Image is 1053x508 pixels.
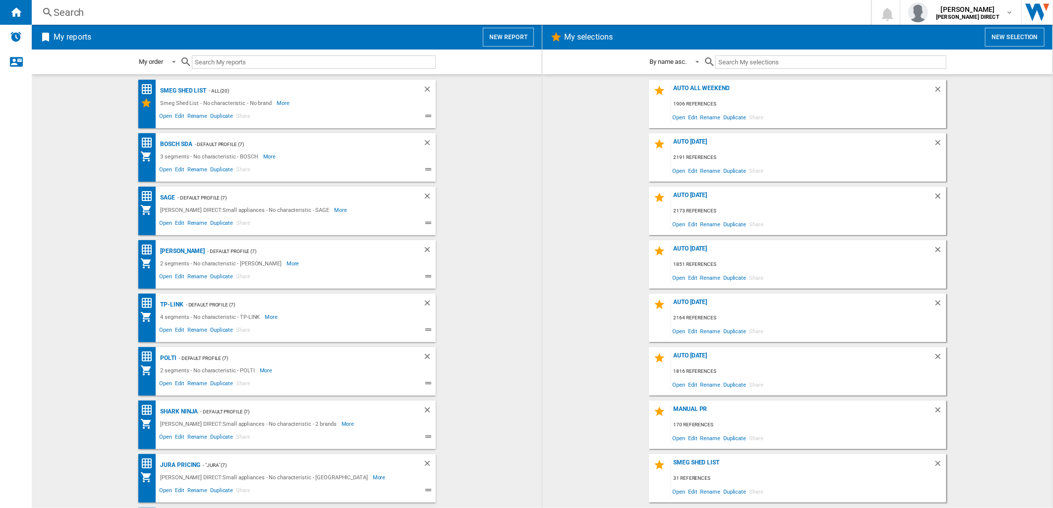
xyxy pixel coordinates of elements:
[158,379,174,391] span: Open
[174,111,186,123] span: Edit
[186,165,209,177] span: Rename
[699,324,722,338] span: Rename
[934,245,946,258] div: Delete
[671,324,687,338] span: Open
[748,271,765,284] span: Share
[748,217,765,231] span: Share
[699,485,722,498] span: Rename
[200,459,403,471] div: - "Jura" (7)
[934,352,946,365] div: Delete
[277,97,291,109] span: More
[934,406,946,419] div: Delete
[687,431,699,445] span: Edit
[158,111,174,123] span: Open
[174,379,186,391] span: Edit
[748,164,765,177] span: Share
[671,98,946,110] div: 1906 references
[174,272,186,284] span: Edit
[209,486,234,498] span: Duplicate
[141,257,158,269] div: My Assortment
[158,151,263,162] div: 3 segments - No characteristic - BOSCH
[186,218,209,230] span: Rename
[205,245,403,257] div: - Default profile (7)
[141,351,158,363] div: Price Ranking
[699,217,722,231] span: Rename
[158,138,192,151] div: BOSCH SDA
[748,485,765,498] span: Share
[158,364,260,376] div: 2 segments - No characteristic - POLTI
[141,204,158,216] div: My Assortment
[186,486,209,498] span: Rename
[671,164,687,177] span: Open
[671,485,687,498] span: Open
[748,378,765,391] span: Share
[10,31,22,43] img: alerts-logo.svg
[936,4,999,14] span: [PERSON_NAME]
[234,272,252,284] span: Share
[234,486,252,498] span: Share
[192,138,403,151] div: - Default profile (7)
[234,325,252,337] span: Share
[139,58,163,65] div: My order
[141,364,158,376] div: My Assortment
[186,325,209,337] span: Rename
[263,151,278,162] span: More
[671,459,934,472] div: Smeg Shed List
[186,432,209,444] span: Rename
[158,432,174,444] span: Open
[158,192,175,204] div: SAGE
[715,55,946,69] input: Search My selections
[671,245,934,258] div: AUTO [DATE]
[423,138,436,151] div: Delete
[342,418,356,430] span: More
[158,418,342,430] div: [PERSON_NAME] DIRECT:Small appliances - No characteristic - 2 brands
[722,164,748,177] span: Duplicate
[687,164,699,177] span: Edit
[141,97,158,109] div: My Selections
[158,311,265,323] div: 4 segments - No characteristic - TP-LINK
[174,486,186,498] span: Edit
[260,364,274,376] span: More
[198,406,403,418] div: - Default profile (7)
[671,110,687,124] span: Open
[934,138,946,152] div: Delete
[722,431,748,445] span: Duplicate
[158,486,174,498] span: Open
[175,192,403,204] div: - Default profile (7)
[158,85,207,97] div: Smeg Shed List
[158,257,287,269] div: 2 segments - No characteristic - [PERSON_NAME]
[54,5,845,19] div: Search
[423,85,436,97] div: Delete
[183,299,403,311] div: - Default profile (7)
[158,204,335,216] div: [PERSON_NAME] DIRECT:Small appliances - No characteristic - SAGE
[209,218,234,230] span: Duplicate
[186,379,209,391] span: Rename
[52,28,93,47] h2: My reports
[687,110,699,124] span: Edit
[186,111,209,123] span: Rename
[158,299,183,311] div: TP-LINK
[934,192,946,205] div: Delete
[158,272,174,284] span: Open
[141,471,158,483] div: My Assortment
[748,431,765,445] span: Share
[234,111,252,123] span: Share
[158,218,174,230] span: Open
[334,204,349,216] span: More
[287,257,301,269] span: More
[423,352,436,364] div: Delete
[158,352,177,364] div: Polti
[209,325,234,337] span: Duplicate
[423,245,436,257] div: Delete
[176,352,403,364] div: - Default profile (7)
[141,244,158,256] div: Price Ranking
[174,165,186,177] span: Edit
[158,245,205,257] div: [PERSON_NAME]
[699,164,722,177] span: Rename
[373,471,387,483] span: More
[483,28,534,47] button: New report
[671,258,946,271] div: 1851 references
[671,406,934,419] div: Manual PR
[206,85,403,97] div: - All (20)
[687,271,699,284] span: Edit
